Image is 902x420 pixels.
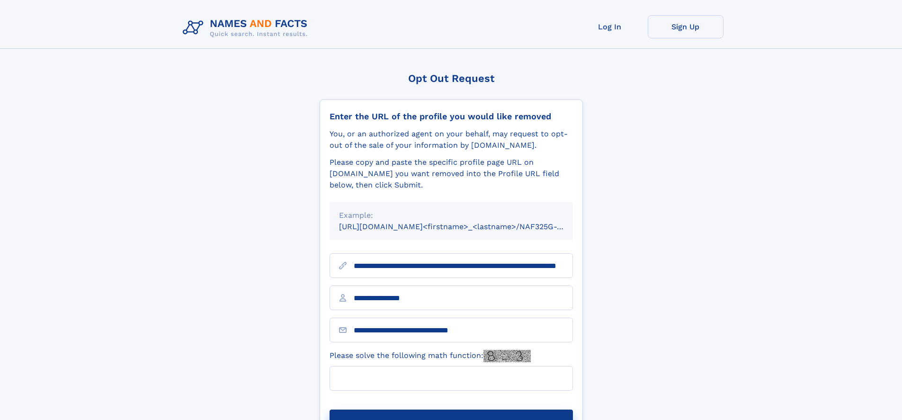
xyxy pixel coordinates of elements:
div: Enter the URL of the profile you would like removed [330,111,573,122]
div: Please copy and paste the specific profile page URL on [DOMAIN_NAME] you want removed into the Pr... [330,157,573,191]
div: You, or an authorized agent on your behalf, may request to opt-out of the sale of your informatio... [330,128,573,151]
a: Sign Up [648,15,723,38]
small: [URL][DOMAIN_NAME]<firstname>_<lastname>/NAF325G-xxxxxxxx [339,222,591,231]
img: Logo Names and Facts [179,15,315,41]
div: Example: [339,210,563,221]
a: Log In [572,15,648,38]
div: Opt Out Request [320,72,583,84]
label: Please solve the following math function: [330,350,531,362]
